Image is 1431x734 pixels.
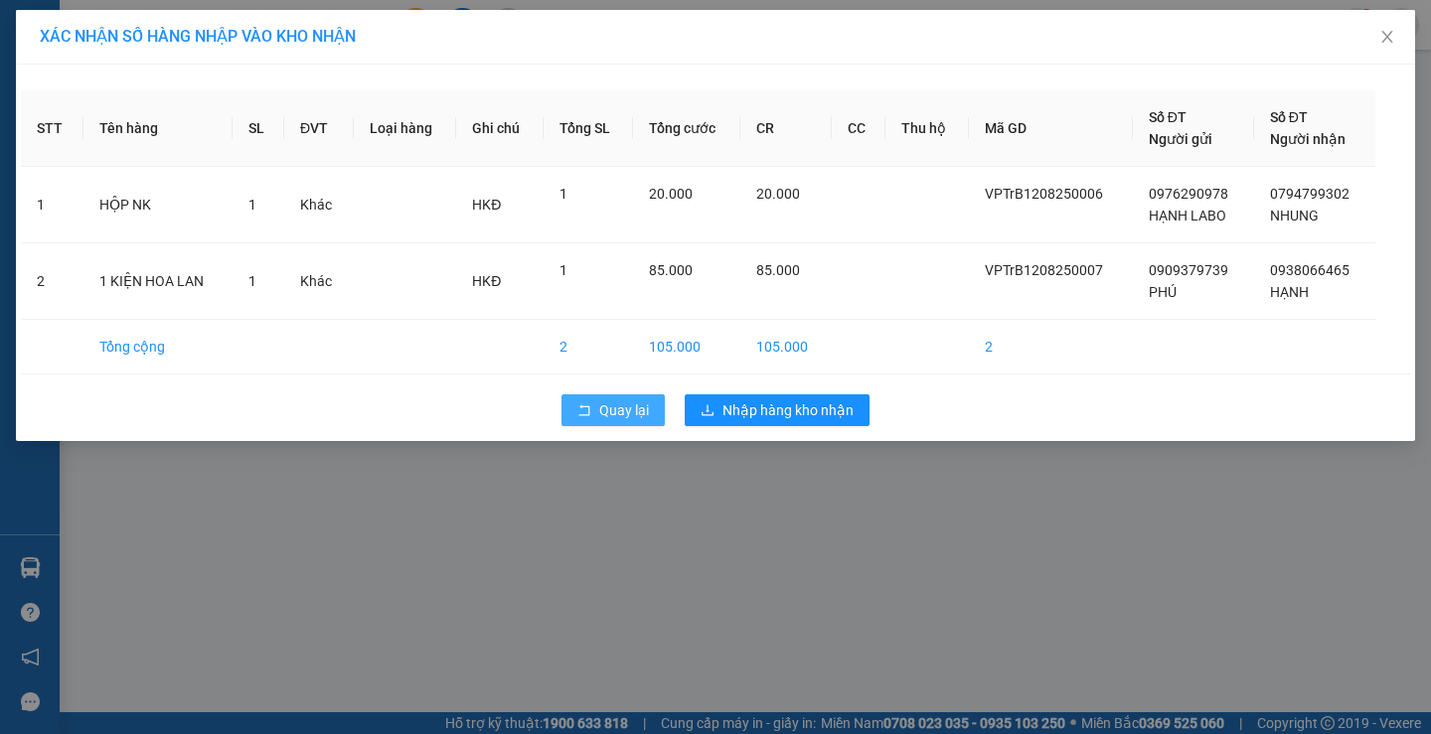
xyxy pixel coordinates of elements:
th: CR [740,90,832,167]
td: 2 [969,320,1133,374]
button: rollbackQuay lại [561,394,665,426]
th: Tổng cước [633,90,740,167]
span: Số ĐT [1149,109,1187,125]
td: Tổng cộng [83,320,232,374]
td: 2 [21,243,83,320]
span: HKĐ [472,197,501,213]
span: HKĐ [472,273,501,289]
span: download [701,403,715,419]
button: Close [1359,10,1415,66]
span: Nhập hàng kho nhận [722,399,854,421]
th: Loại hàng [354,90,457,167]
span: NHUNG [1270,208,1319,223]
span: 20.000 [649,186,693,202]
th: CC [832,90,886,167]
td: 2 [544,320,634,374]
td: 1 KIỆN HOA LAN [83,243,232,320]
span: HẠNH LABO [1149,208,1226,223]
span: PHÚ [1149,284,1177,300]
span: rollback [577,403,591,419]
td: Khác [284,243,354,320]
span: 1 [559,262,567,278]
td: 1 [21,167,83,243]
span: 1 [248,197,256,213]
td: 105.000 [740,320,832,374]
span: Người nhận [1270,131,1346,147]
th: SL [233,90,284,167]
span: 0976290978 [1149,186,1228,202]
span: 20.000 [756,186,800,202]
span: 0794799302 [1270,186,1350,202]
th: Tên hàng [83,90,232,167]
th: ĐVT [284,90,354,167]
span: Người gửi [1149,131,1212,147]
th: STT [21,90,83,167]
span: 1 [248,273,256,289]
td: HỘP NK [83,167,232,243]
span: Quay lại [599,399,649,421]
span: 85.000 [649,262,693,278]
span: VPTrB1208250007 [985,262,1103,278]
span: XÁC NHẬN SỐ HÀNG NHẬP VÀO KHO NHẬN [40,27,356,46]
span: VPTrB1208250006 [985,186,1103,202]
th: Ghi chú [456,90,543,167]
td: Khác [284,167,354,243]
th: Thu hộ [885,90,969,167]
span: 85.000 [756,262,800,278]
span: 0909379739 [1149,262,1228,278]
span: 1 [559,186,567,202]
span: close [1379,29,1395,45]
td: 105.000 [633,320,740,374]
span: Số ĐT [1270,109,1308,125]
button: downloadNhập hàng kho nhận [685,394,870,426]
th: Tổng SL [544,90,634,167]
span: 0938066465 [1270,262,1350,278]
span: HẠNH [1270,284,1309,300]
th: Mã GD [969,90,1133,167]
